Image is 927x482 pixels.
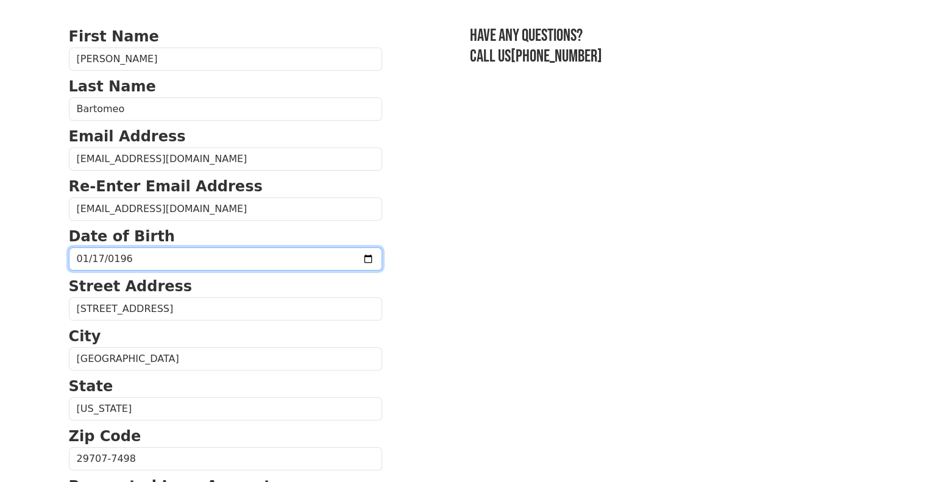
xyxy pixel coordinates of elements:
[69,147,382,171] input: Email Address
[69,297,382,321] input: Street Address
[470,46,859,67] h3: Call us
[69,128,186,145] strong: Email Address
[69,328,101,345] strong: City
[69,78,156,95] strong: Last Name
[69,178,263,195] strong: Re-Enter Email Address
[69,28,159,45] strong: First Name
[69,48,382,71] input: First Name
[69,197,382,221] input: Re-Enter Email Address
[69,428,141,445] strong: Zip Code
[69,97,382,121] input: Last Name
[69,278,193,295] strong: Street Address
[69,347,382,370] input: City
[511,46,602,66] a: [PHONE_NUMBER]
[69,447,382,470] input: Zip Code
[69,378,113,395] strong: State
[470,26,859,46] h3: Have any questions?
[69,228,175,245] strong: Date of Birth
